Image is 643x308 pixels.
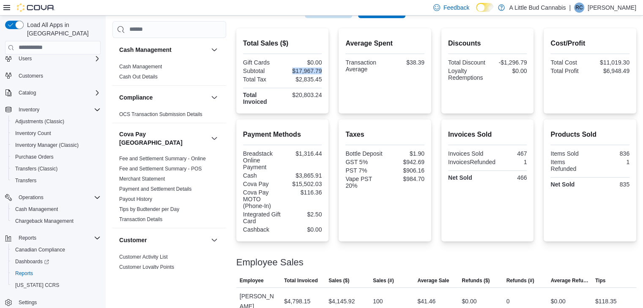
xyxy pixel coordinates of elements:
[284,68,322,74] div: $17,967.79
[448,68,486,81] div: Loyalty Redemptions
[12,164,101,174] span: Transfers (Classic)
[489,59,527,66] div: -$1,296.79
[8,244,104,256] button: Canadian Compliance
[387,176,424,182] div: $984.70
[119,166,202,172] a: Fee and Settlement Summary - POS
[448,59,486,66] div: Total Discount
[2,53,104,65] button: Users
[119,111,202,117] a: OCS Transaction Submission Details
[243,226,281,233] div: Cashback
[24,21,101,38] span: Load All Apps in [GEOGRAPHIC_DATA]
[448,130,527,140] h2: Invoices Sold
[550,68,588,74] div: Total Profit
[15,192,47,203] button: Operations
[243,211,281,224] div: Integrated Gift Card
[12,245,101,255] span: Canadian Compliance
[489,174,527,181] div: 466
[119,155,206,162] span: Fee and Settlement Summary - Online
[119,236,147,244] h3: Customer
[15,233,40,243] button: Reports
[112,154,226,228] div: Cova Pay [GEOGRAPHIC_DATA]
[15,177,36,184] span: Transfers
[119,196,152,202] a: Payout History
[15,282,59,289] span: [US_STATE] CCRS
[284,211,322,218] div: $2.50
[345,59,383,73] div: Transaction Average
[12,204,101,214] span: Cash Management
[12,257,52,267] a: Dashboards
[209,235,219,245] button: Customer
[345,150,383,157] div: Bottle Deposit
[119,254,168,260] span: Customer Activity List
[15,105,43,115] button: Inventory
[284,181,322,187] div: $15,502.03
[12,128,55,138] a: Inventory Count
[328,296,355,306] div: $4,145.92
[243,130,322,140] h2: Payment Methods
[15,88,101,98] span: Catalog
[284,226,322,233] div: $0.00
[506,277,534,284] span: Refunds (#)
[119,64,162,70] a: Cash Management
[12,204,61,214] a: Cash Management
[592,159,629,165] div: 1
[345,38,424,49] h2: Average Spent
[236,257,304,267] h3: Employee Sales
[284,76,322,83] div: $2,835.45
[8,139,104,151] button: Inventory Manager (Classic)
[462,296,476,306] div: $0.00
[2,70,104,82] button: Customers
[15,218,74,224] span: Chargeback Management
[373,277,394,284] span: Sales (#)
[12,152,101,162] span: Purchase Orders
[12,116,101,127] span: Adjustments (Classic)
[550,150,588,157] div: Items Sold
[551,296,566,306] div: $0.00
[119,93,153,102] h3: Compliance
[15,258,49,265] span: Dashboards
[462,277,490,284] span: Refunds ($)
[387,59,424,66] div: $38.39
[12,116,68,127] a: Adjustments (Classic)
[506,296,510,306] div: 0
[209,45,219,55] button: Cash Management
[15,233,101,243] span: Reports
[112,62,226,85] div: Cash Management
[2,104,104,116] button: Inventory
[499,159,527,165] div: 1
[119,176,165,182] span: Merchant Statement
[15,297,101,308] span: Settings
[387,159,424,165] div: $942.69
[592,150,629,157] div: 836
[112,252,226,306] div: Customer
[448,159,495,165] div: InvoicesRefunded
[387,167,424,174] div: $906.16
[592,181,629,188] div: 835
[550,181,575,188] strong: Net Sold
[8,116,104,127] button: Adjustments (Classic)
[119,63,162,70] span: Cash Management
[119,216,162,222] a: Transaction Details
[12,140,82,150] a: Inventory Manager (Classic)
[2,192,104,203] button: Operations
[8,175,104,186] button: Transfers
[588,3,636,13] p: [PERSON_NAME]
[119,264,174,270] a: Customer Loyalty Points
[595,296,617,306] div: $118.35
[119,196,152,203] span: Payout History
[119,254,168,260] a: Customer Activity List
[19,235,36,241] span: Reports
[12,245,68,255] a: Canadian Compliance
[119,176,165,182] a: Merchant Statement
[243,68,281,74] div: Subtotal
[8,279,104,291] button: [US_STATE] CCRS
[15,192,101,203] span: Operations
[119,93,208,102] button: Compliance
[209,92,219,103] button: Compliance
[19,55,32,62] span: Users
[119,216,162,223] span: Transaction Details
[119,111,202,118] span: OCS Transaction Submission Details
[12,216,77,226] a: Chargeback Management
[345,176,383,189] div: Vape PST 20%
